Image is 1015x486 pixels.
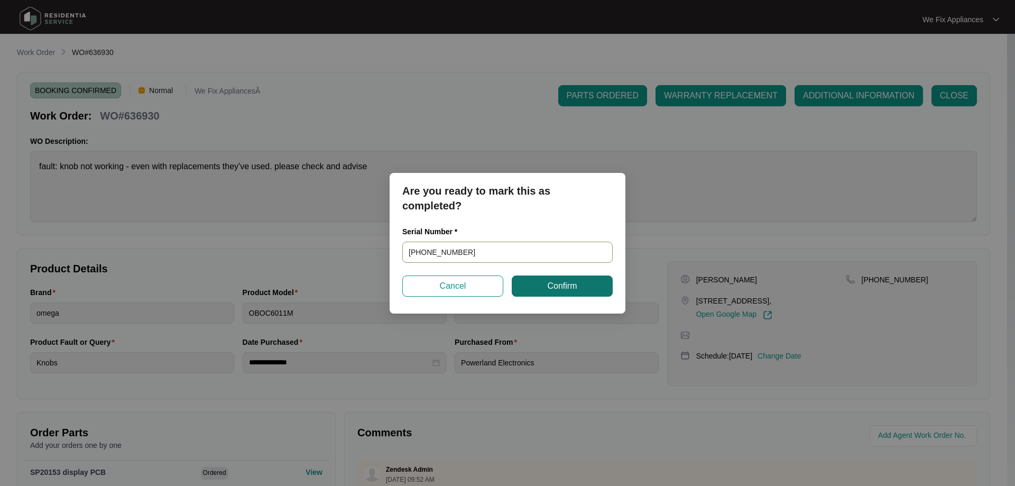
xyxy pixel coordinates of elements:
[512,276,613,297] button: Confirm
[547,280,577,292] span: Confirm
[440,280,466,292] span: Cancel
[402,184,613,198] p: Are you ready to mark this as
[402,198,613,213] p: completed?
[402,226,465,237] label: Serial Number *
[402,276,503,297] button: Cancel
